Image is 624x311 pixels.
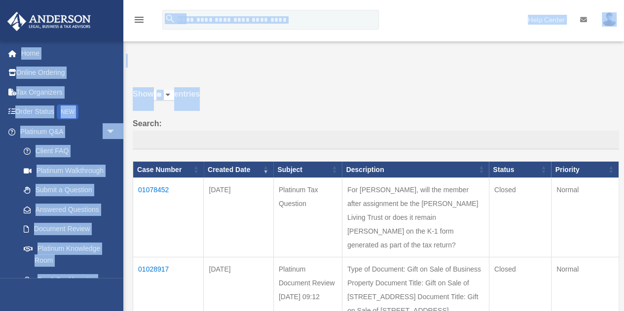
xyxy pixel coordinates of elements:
[133,161,204,178] th: Case Number: activate to sort column ascending
[551,161,619,178] th: Priority: activate to sort column ascending
[7,82,131,102] a: Tax Organizers
[204,161,273,178] th: Created Date: activate to sort column ascending
[133,87,619,111] label: Show entries
[4,12,94,31] img: Anderson Advisors Platinum Portal
[273,178,342,257] td: Platinum Tax Question
[14,141,126,161] a: Client FAQ
[14,219,126,239] a: Document Review
[342,161,489,178] th: Description: activate to sort column ascending
[106,122,126,142] span: arrow_drop_down
[14,161,126,180] a: Platinum Walkthrough
[7,63,131,83] a: Online Ordering
[133,178,204,257] td: 01078452
[14,270,126,302] a: Tax & Bookkeeping Packages
[342,178,489,257] td: For [PERSON_NAME], will the member after assignment be the [PERSON_NAME] Living Trust or does it ...
[133,117,619,149] label: Search:
[133,17,145,26] a: menu
[7,102,131,122] a: Order StatusNEW
[57,104,78,119] div: NEW
[133,14,145,26] i: menu
[165,13,176,24] i: search
[14,180,126,200] a: Submit a Question
[14,200,121,219] a: Answered Questions
[133,131,619,149] input: Search:
[273,161,342,178] th: Subject: activate to sort column ascending
[204,178,273,257] td: [DATE]
[7,43,131,63] a: Home
[489,161,551,178] th: Status: activate to sort column ascending
[7,122,126,141] a: Platinum Q&Aarrow_drop_down
[14,239,126,270] a: Platinum Knowledge Room
[551,178,619,257] td: Normal
[602,12,617,27] img: User Pic
[489,178,551,257] td: Closed
[154,90,174,101] select: Showentries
